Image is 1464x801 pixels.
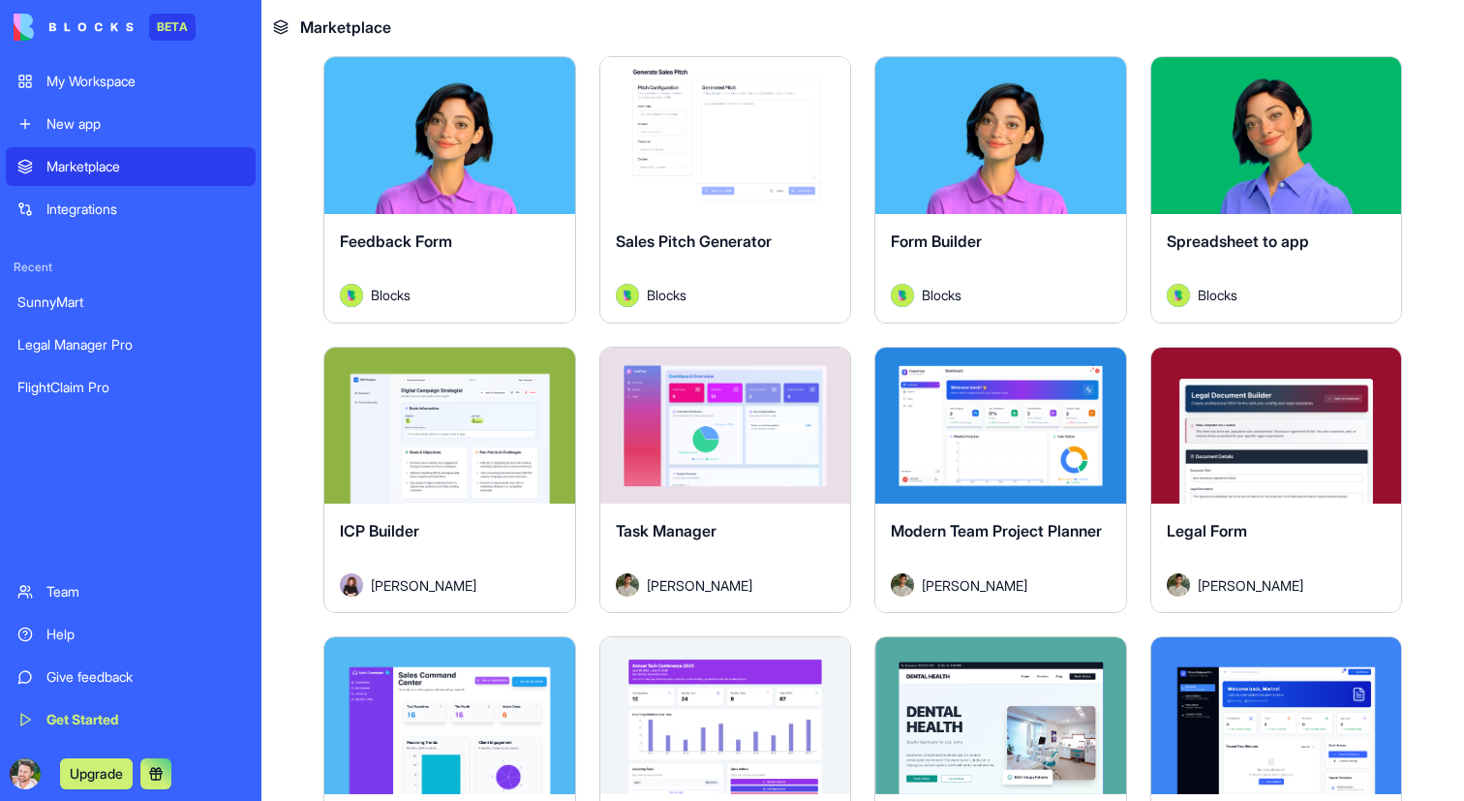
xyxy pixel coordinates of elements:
[60,758,133,789] button: Upgrade
[647,285,686,305] span: Blocks
[6,700,256,739] a: Get Started
[1167,521,1247,540] span: Legal Form
[6,325,256,364] a: Legal Manager Pro
[17,335,244,354] div: Legal Manager Pro
[46,72,244,91] div: My Workspace
[340,231,452,251] span: Feedback Form
[323,56,576,323] a: Feedback FormAvatarBlocks
[6,105,256,143] a: New app
[6,615,256,654] a: Help
[6,260,256,275] span: Recent
[6,62,256,101] a: My Workspace
[17,293,244,312] div: SunnyMart
[1167,284,1190,307] img: Avatar
[46,114,244,134] div: New app
[1167,573,1190,597] img: Avatar
[599,56,852,323] a: Sales Pitch GeneratorAvatarBlocks
[46,157,244,176] div: Marketplace
[599,347,852,614] a: Task ManagerAvatar[PERSON_NAME]
[10,758,41,789] img: ACg8ocLTaF0jYi_erg5cFNWBvTwUgjf77nCTOzrkxZ9Ia9ElNQVNj5EvAQ=s96-c
[891,284,914,307] img: Avatar
[1198,285,1237,305] span: Blocks
[891,231,982,251] span: Form Builder
[6,572,256,611] a: Team
[647,575,752,596] span: [PERSON_NAME]
[371,285,411,305] span: Blocks
[874,56,1127,323] a: Form BuilderAvatarBlocks
[616,573,639,597] img: Avatar
[616,521,717,540] span: Task Manager
[891,573,914,597] img: Avatar
[46,200,244,219] div: Integrations
[891,521,1102,540] span: Modern Team Project Planner
[323,347,576,614] a: ICP BuilderAvatar[PERSON_NAME]
[300,15,391,39] span: Marketplace
[46,625,244,644] div: Help
[340,573,363,597] img: Avatar
[149,14,196,41] div: BETA
[14,14,196,41] a: BETA
[874,347,1127,614] a: Modern Team Project PlannerAvatar[PERSON_NAME]
[340,521,419,540] span: ICP Builder
[1198,575,1303,596] span: [PERSON_NAME]
[340,284,363,307] img: Avatar
[1167,231,1309,251] span: Spreadsheet to app
[922,575,1027,596] span: [PERSON_NAME]
[6,190,256,229] a: Integrations
[6,368,256,407] a: FlightClaim Pro
[6,283,256,322] a: SunnyMart
[46,710,244,729] div: Get Started
[14,14,134,41] img: logo
[1150,347,1403,614] a: Legal FormAvatar[PERSON_NAME]
[371,575,476,596] span: [PERSON_NAME]
[6,658,256,696] a: Give feedback
[17,378,244,397] div: FlightClaim Pro
[922,285,961,305] span: Blocks
[60,763,133,783] a: Upgrade
[46,667,244,687] div: Give feedback
[616,284,639,307] img: Avatar
[46,582,244,601] div: Team
[616,231,772,251] span: Sales Pitch Generator
[1150,56,1403,323] a: Spreadsheet to appAvatarBlocks
[6,147,256,186] a: Marketplace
